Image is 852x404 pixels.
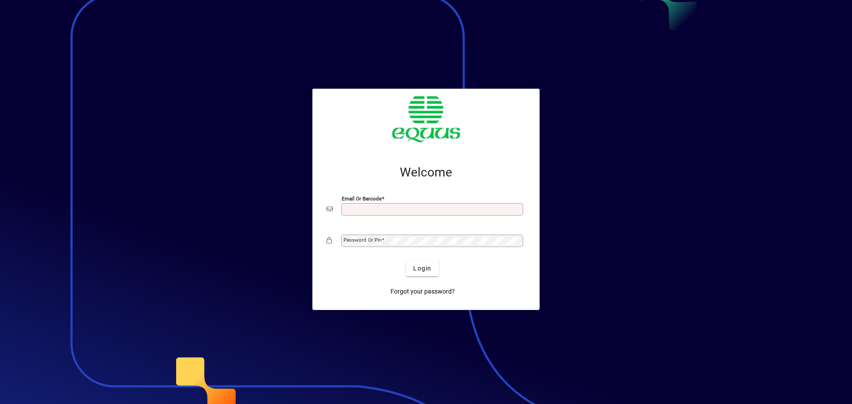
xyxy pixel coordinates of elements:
mat-label: Email or Barcode [342,196,382,202]
mat-label: Password or Pin [343,237,382,243]
button: Login [406,260,438,276]
h2: Welcome [327,165,525,180]
a: Forgot your password? [387,283,458,299]
span: Forgot your password? [390,287,455,296]
span: Login [413,264,431,273]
